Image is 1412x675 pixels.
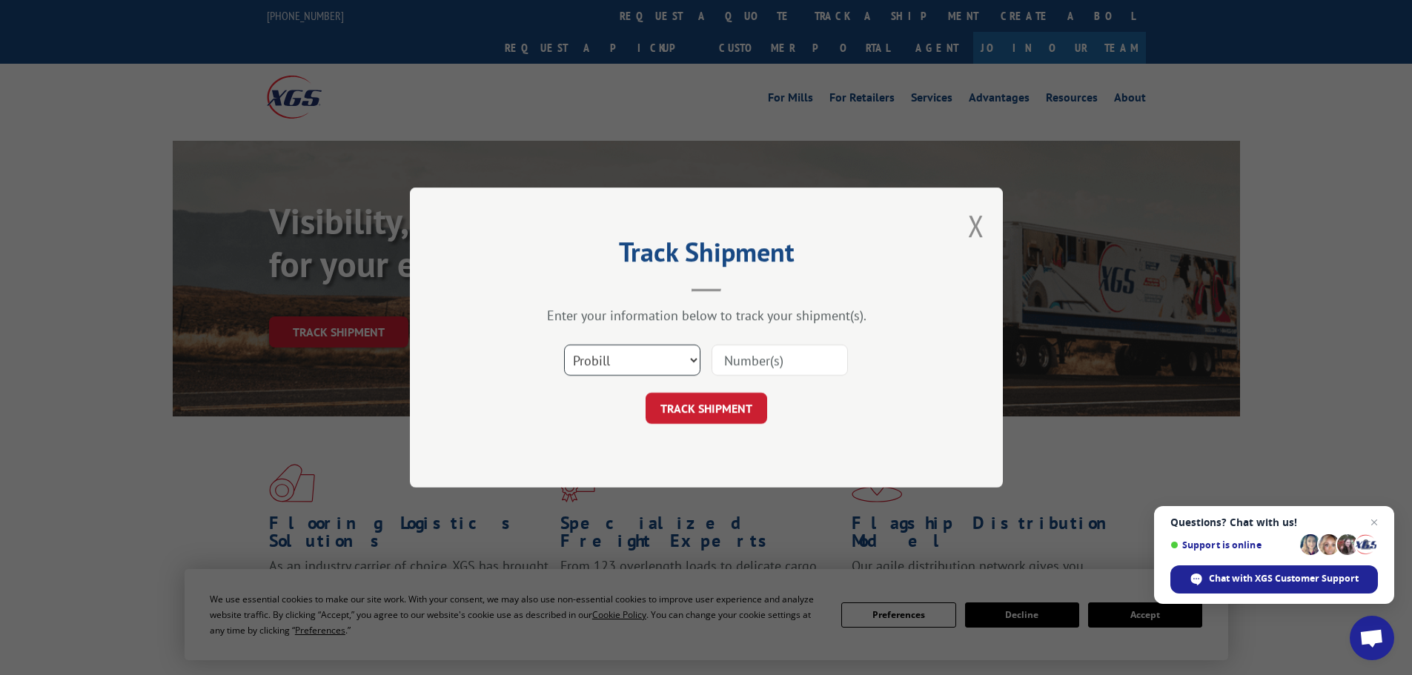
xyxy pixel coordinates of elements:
[1365,513,1383,531] span: Close chat
[1170,565,1378,593] div: Chat with XGS Customer Support
[1350,616,1394,660] div: Open chat
[712,345,848,376] input: Number(s)
[484,242,929,270] h2: Track Shipment
[646,393,767,424] button: TRACK SHIPMENT
[1170,516,1378,528] span: Questions? Chat with us!
[968,206,984,245] button: Close modal
[1170,539,1295,551] span: Support is online
[484,307,929,324] div: Enter your information below to track your shipment(s).
[1209,572,1359,585] span: Chat with XGS Customer Support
